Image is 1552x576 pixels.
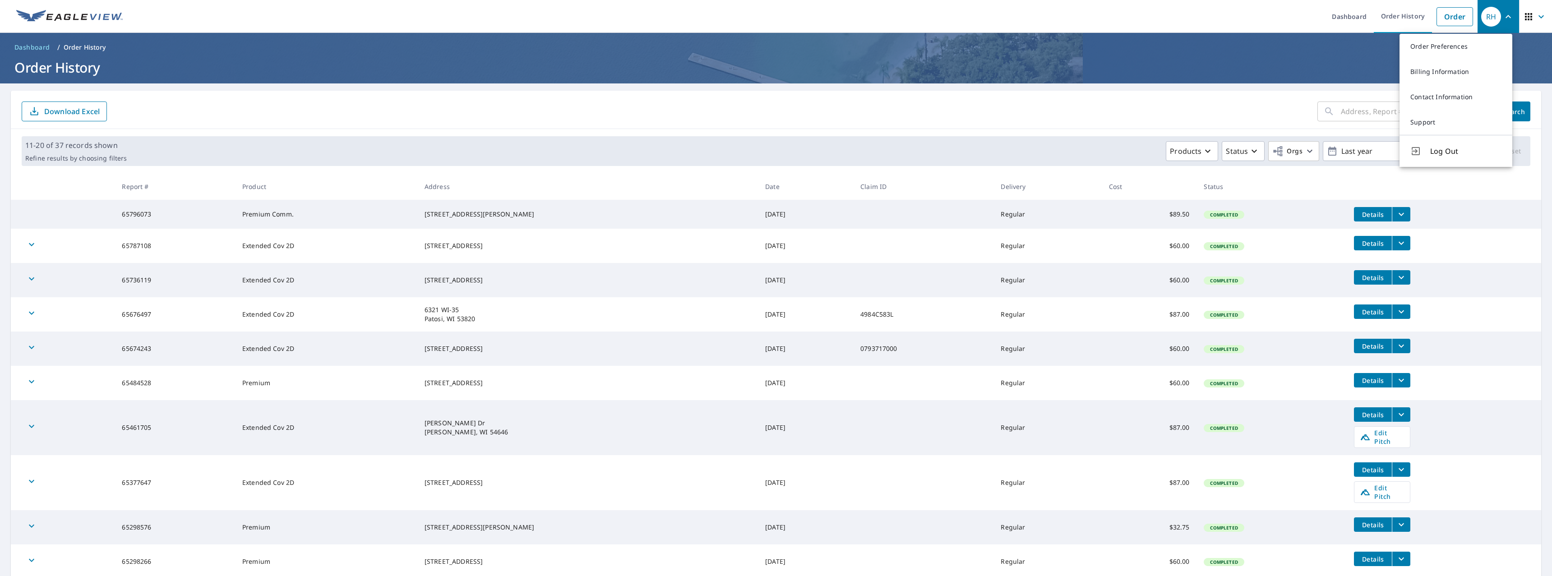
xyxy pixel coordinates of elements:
[993,200,1101,229] td: Regular
[57,42,60,53] li: /
[1102,332,1197,366] td: $60.00
[425,305,751,323] div: 6321 WI-35 Patosi, WI 53820
[11,40,54,55] a: Dashboard
[1354,304,1392,319] button: detailsBtn-65676497
[758,332,853,366] td: [DATE]
[417,173,758,200] th: Address
[425,378,751,387] div: [STREET_ADDRESS]
[115,510,235,544] td: 65298576
[1102,173,1197,200] th: Cost
[1392,552,1410,566] button: filesDropdownBtn-65298266
[1359,210,1386,219] span: Details
[1359,239,1386,248] span: Details
[1354,407,1392,422] button: detailsBtn-65461705
[1205,480,1243,486] span: Completed
[993,173,1101,200] th: Delivery
[425,276,751,285] div: [STREET_ADDRESS]
[235,229,417,263] td: Extended Cov 2D
[14,43,50,52] span: Dashboard
[1354,517,1392,532] button: detailsBtn-65298576
[1102,510,1197,544] td: $32.75
[1392,304,1410,319] button: filesDropdownBtn-65676497
[993,229,1101,263] td: Regular
[1400,110,1512,135] a: Support
[758,297,853,332] td: [DATE]
[1360,484,1404,501] span: Edit Pitch
[235,366,417,400] td: Premium
[1205,346,1243,352] span: Completed
[1354,236,1392,250] button: detailsBtn-65787108
[1354,339,1392,353] button: detailsBtn-65674243
[1205,312,1243,318] span: Completed
[25,154,127,162] p: Refine results by choosing filters
[1102,229,1197,263] td: $60.00
[1481,7,1501,27] div: RH
[115,297,235,332] td: 65676497
[425,478,751,487] div: [STREET_ADDRESS]
[1102,400,1197,455] td: $87.00
[1400,84,1512,110] a: Contact Information
[1430,146,1501,157] span: Log Out
[425,557,751,566] div: [STREET_ADDRESS]
[1226,146,1248,157] p: Status
[235,510,417,544] td: Premium
[425,210,751,219] div: [STREET_ADDRESS][PERSON_NAME]
[1222,141,1265,161] button: Status
[115,332,235,366] td: 65674243
[1102,297,1197,332] td: $87.00
[758,366,853,400] td: [DATE]
[115,229,235,263] td: 65787108
[64,43,106,52] p: Order History
[758,229,853,263] td: [DATE]
[1359,521,1386,529] span: Details
[11,40,1541,55] nav: breadcrumb
[993,297,1101,332] td: Regular
[115,400,235,455] td: 65461705
[1102,366,1197,400] td: $60.00
[1166,141,1218,161] button: Products
[853,297,993,332] td: 4984C583L
[1392,339,1410,353] button: filesDropdownBtn-65674243
[1354,270,1392,285] button: detailsBtn-65736119
[235,173,417,200] th: Product
[425,523,751,532] div: [STREET_ADDRESS][PERSON_NAME]
[1338,143,1443,159] p: Last year
[758,263,853,297] td: [DATE]
[853,332,993,366] td: 0793717000
[115,366,235,400] td: 65484528
[1400,135,1512,167] button: Log Out
[115,455,235,510] td: 65377647
[1354,552,1392,566] button: detailsBtn-65298266
[235,263,417,297] td: Extended Cov 2D
[1354,462,1392,477] button: detailsBtn-65377647
[235,297,417,332] td: Extended Cov 2D
[1392,462,1410,477] button: filesDropdownBtn-65377647
[425,419,751,437] div: [PERSON_NAME] Dr [PERSON_NAME], WI 54646
[25,140,127,151] p: 11-20 of 37 records shown
[1359,465,1386,474] span: Details
[993,332,1101,366] td: Regular
[1392,373,1410,387] button: filesDropdownBtn-65484528
[758,510,853,544] td: [DATE]
[1359,555,1386,563] span: Details
[1505,107,1523,116] span: Search
[235,400,417,455] td: Extended Cov 2D
[993,400,1101,455] td: Regular
[235,200,417,229] td: Premium Comm.
[758,200,853,229] td: [DATE]
[1359,410,1386,419] span: Details
[1354,481,1410,503] a: Edit Pitch
[1400,59,1512,84] a: Billing Information
[11,58,1541,77] h1: Order History
[1392,270,1410,285] button: filesDropdownBtn-65736119
[1354,207,1392,221] button: detailsBtn-65796073
[425,241,751,250] div: [STREET_ADDRESS]
[1392,517,1410,532] button: filesDropdownBtn-65298576
[1205,212,1243,218] span: Completed
[115,263,235,297] td: 65736119
[235,332,417,366] td: Extended Cov 2D
[993,510,1101,544] td: Regular
[1323,141,1458,161] button: Last year
[993,455,1101,510] td: Regular
[1392,207,1410,221] button: filesDropdownBtn-65796073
